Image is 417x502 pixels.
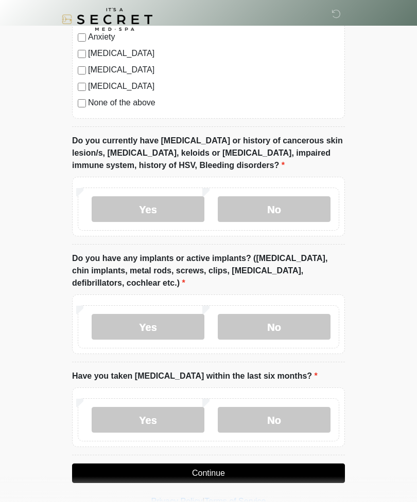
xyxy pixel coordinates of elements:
label: No [218,314,331,340]
label: No [218,196,331,222]
label: Do you currently have [MEDICAL_DATA] or history of cancerous skin lesion/s, [MEDICAL_DATA], keloi... [72,135,345,172]
label: [MEDICAL_DATA] [88,47,339,60]
input: [MEDICAL_DATA] [78,66,86,75]
label: Have you taken [MEDICAL_DATA] within the last six months? [72,370,318,382]
label: Yes [92,407,204,433]
label: No [218,407,331,433]
label: [MEDICAL_DATA] [88,64,339,76]
label: [MEDICAL_DATA] [88,80,339,92]
img: It's A Secret Med Spa Logo [62,8,152,31]
input: [MEDICAL_DATA] [78,83,86,91]
input: [MEDICAL_DATA] [78,50,86,58]
label: Yes [92,314,204,340]
label: None of the above [88,97,339,109]
label: Yes [92,196,204,222]
label: Do you have any implants or active implants? ([MEDICAL_DATA], chin implants, metal rods, screws, ... [72,252,345,289]
button: Continue [72,463,345,483]
input: None of the above [78,99,86,107]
